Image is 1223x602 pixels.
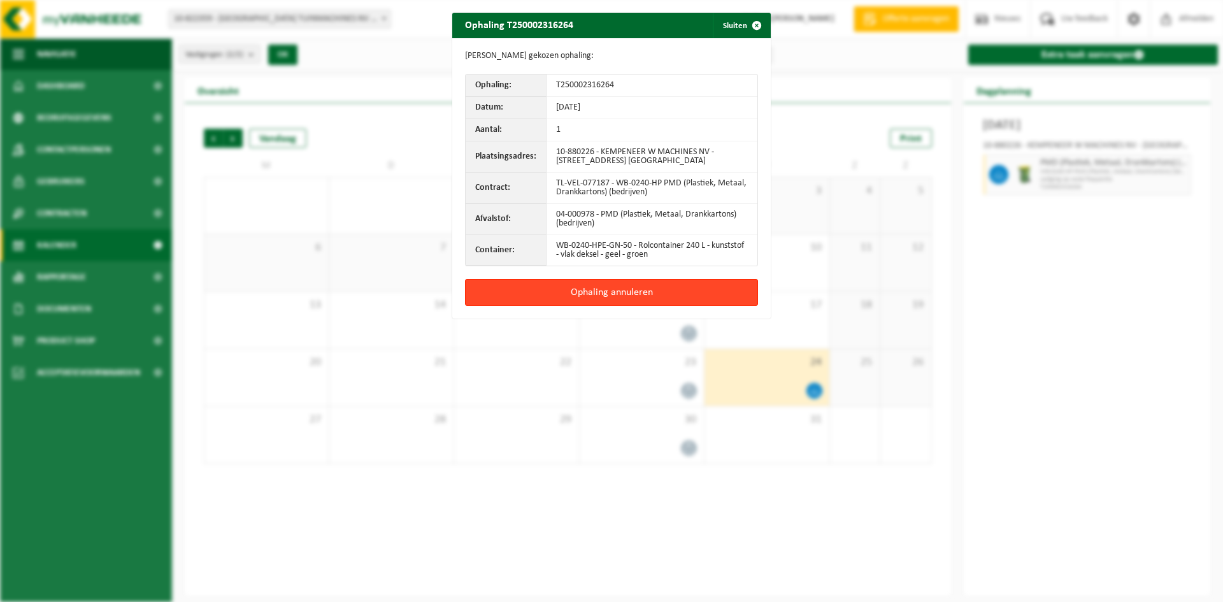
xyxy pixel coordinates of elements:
[466,119,547,141] th: Aantal:
[547,97,757,119] td: [DATE]
[547,119,757,141] td: 1
[466,235,547,266] th: Container:
[547,173,757,204] td: TL-VEL-077187 - WB-0240-HP PMD (Plastiek, Metaal, Drankkartons) (bedrijven)
[466,97,547,119] th: Datum:
[465,51,758,61] p: [PERSON_NAME] gekozen ophaling:
[547,75,757,97] td: T250002316264
[466,173,547,204] th: Contract:
[466,141,547,173] th: Plaatsingsadres:
[547,235,757,266] td: WB-0240-HPE-GN-50 - Rolcontainer 240 L - kunststof - vlak deksel - geel - groen
[547,204,757,235] td: 04-000978 - PMD (Plastiek, Metaal, Drankkartons) (bedrijven)
[465,279,758,306] button: Ophaling annuleren
[713,13,769,38] button: Sluiten
[466,204,547,235] th: Afvalstof:
[547,141,757,173] td: 10-880226 - KEMPENEER W MACHINES NV - [STREET_ADDRESS] [GEOGRAPHIC_DATA]
[466,75,547,97] th: Ophaling:
[452,13,586,37] h2: Ophaling T250002316264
